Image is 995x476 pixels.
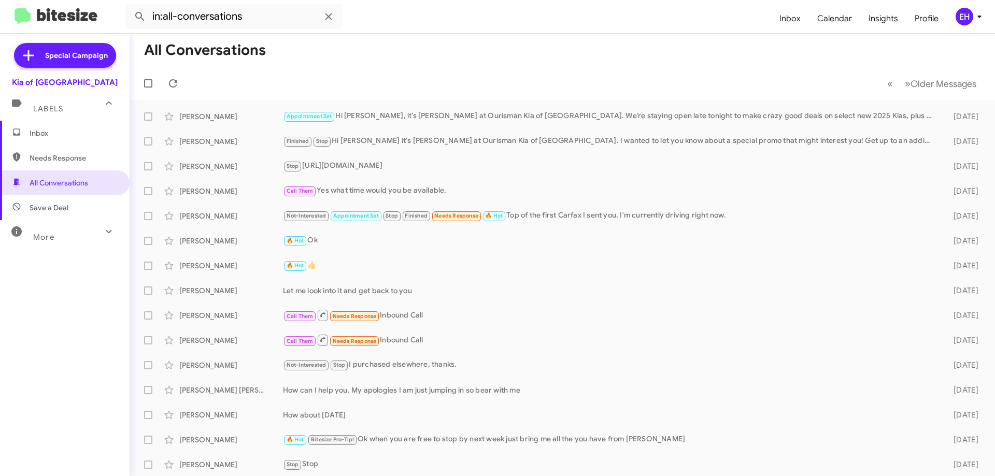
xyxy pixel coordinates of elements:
div: [DATE] [937,236,987,246]
div: EH [956,8,973,25]
div: [PERSON_NAME] [179,261,283,271]
div: 👍 [283,259,937,271]
span: Finished [405,212,428,219]
span: Not-Interested [287,212,326,219]
div: [DATE] [937,310,987,321]
div: [PERSON_NAME] [179,236,283,246]
span: Bitesize Pro-Tip! [311,436,354,443]
div: [PERSON_NAME] [179,111,283,122]
div: Inbound Call [283,309,937,322]
div: [URL][DOMAIN_NAME] [283,160,937,172]
a: Insights [860,4,906,34]
span: Finished [287,138,309,145]
span: Stop [316,138,329,145]
div: Top of the first Carfax I sent you. I'm currently driving right now. [283,210,937,222]
div: [PERSON_NAME] [179,186,283,196]
div: [DATE] [937,385,987,395]
div: How can I help you. My apologies I am just jumping in so bear with me [283,385,937,395]
div: How about [DATE] [283,410,937,420]
div: Ok when you are free to stop by next week just bring me all the you have from [PERSON_NAME] [283,434,937,445]
div: Yes what time would you be available. [283,185,937,197]
span: All Conversations [30,178,88,188]
span: Not-Interested [287,362,326,368]
div: [DATE] [937,410,987,420]
a: Profile [906,4,947,34]
span: Stop [333,362,346,368]
span: « [887,77,893,90]
div: [DATE] [937,335,987,345]
div: [DATE] [937,435,987,445]
button: Previous [881,73,899,94]
div: Hi [PERSON_NAME], it’s [PERSON_NAME] at Ourisman Kia of [GEOGRAPHIC_DATA]. We’re staying open lat... [283,110,937,122]
div: [DATE] [937,161,987,171]
span: Call Them [287,313,314,320]
div: [DATE] [937,111,987,122]
div: Stop [283,458,937,470]
div: [PERSON_NAME] [179,310,283,321]
span: Stop [287,461,299,468]
a: Special Campaign [14,43,116,68]
div: [PERSON_NAME] [PERSON_NAME] [179,385,283,395]
span: Stop [386,212,398,219]
div: [PERSON_NAME] [179,360,283,370]
a: Calendar [809,4,860,34]
span: 🔥 Hot [485,212,503,219]
a: Inbox [771,4,809,34]
nav: Page navigation example [882,73,983,94]
span: Call Them [287,187,314,194]
span: Labels [33,104,63,113]
div: Kia of [GEOGRAPHIC_DATA] [12,77,118,88]
span: 🔥 Hot [287,436,304,443]
span: Appointment Set [287,113,332,120]
span: Save a Deal [30,203,68,213]
div: [PERSON_NAME] [179,136,283,147]
div: [DATE] [937,459,987,470]
span: Appointment Set [333,212,379,219]
span: » [905,77,911,90]
span: Needs Response [30,153,118,163]
div: Let me look into it and get back to you [283,285,937,296]
input: Search [125,4,343,29]
span: More [33,233,54,242]
span: Inbox [30,128,118,138]
div: Ok [283,235,937,247]
div: [DATE] [937,186,987,196]
div: Inbound Call [283,334,937,347]
button: EH [947,8,984,25]
span: 🔥 Hot [287,237,304,244]
div: [PERSON_NAME] [179,161,283,171]
div: [DATE] [937,285,987,296]
div: [DATE] [937,136,987,147]
div: [PERSON_NAME] [179,285,283,296]
div: [PERSON_NAME] [179,335,283,345]
div: [DATE] [937,360,987,370]
div: Hi [PERSON_NAME] it's [PERSON_NAME] at Ourisman Kia of [GEOGRAPHIC_DATA]. I wanted to let you kno... [283,135,937,147]
h1: All Conversations [144,42,266,59]
span: Stop [287,163,299,169]
div: [PERSON_NAME] [179,435,283,445]
span: 🔥 Hot [287,262,304,269]
span: Needs Response [333,313,377,320]
span: Needs Response [434,212,478,219]
div: [PERSON_NAME] [179,459,283,470]
span: Needs Response [333,338,377,344]
div: [PERSON_NAME] [179,211,283,221]
div: [PERSON_NAME] [179,410,283,420]
div: [DATE] [937,211,987,221]
div: [DATE] [937,261,987,271]
span: Call Them [287,338,314,344]
button: Next [899,73,983,94]
span: Special Campaign [45,50,108,61]
div: I purchased elsewhere, thanks. [283,359,937,371]
span: Older Messages [911,78,976,90]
